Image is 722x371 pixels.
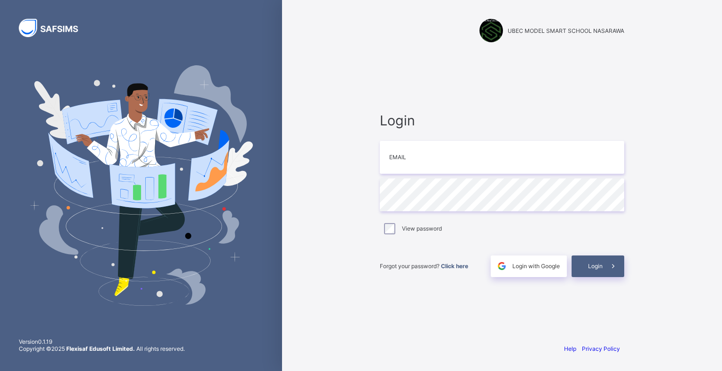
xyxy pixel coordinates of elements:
span: Login [380,112,624,129]
a: Click here [441,263,468,270]
a: Privacy Policy [582,345,620,352]
span: Version 0.1.19 [19,338,185,345]
img: Hero Image [29,65,253,306]
img: google.396cfc9801f0270233282035f929180a.svg [496,261,507,271]
span: Login with Google [512,263,560,270]
a: Help [564,345,576,352]
strong: Flexisaf Edusoft Limited. [66,345,135,352]
span: UBEC MODEL SMART SCHOOL NASARAWA [508,27,624,34]
span: Copyright © 2025 All rights reserved. [19,345,185,352]
label: View password [402,225,442,232]
img: SAFSIMS Logo [19,19,89,37]
span: Login [588,263,603,270]
span: Forgot your password? [380,263,468,270]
